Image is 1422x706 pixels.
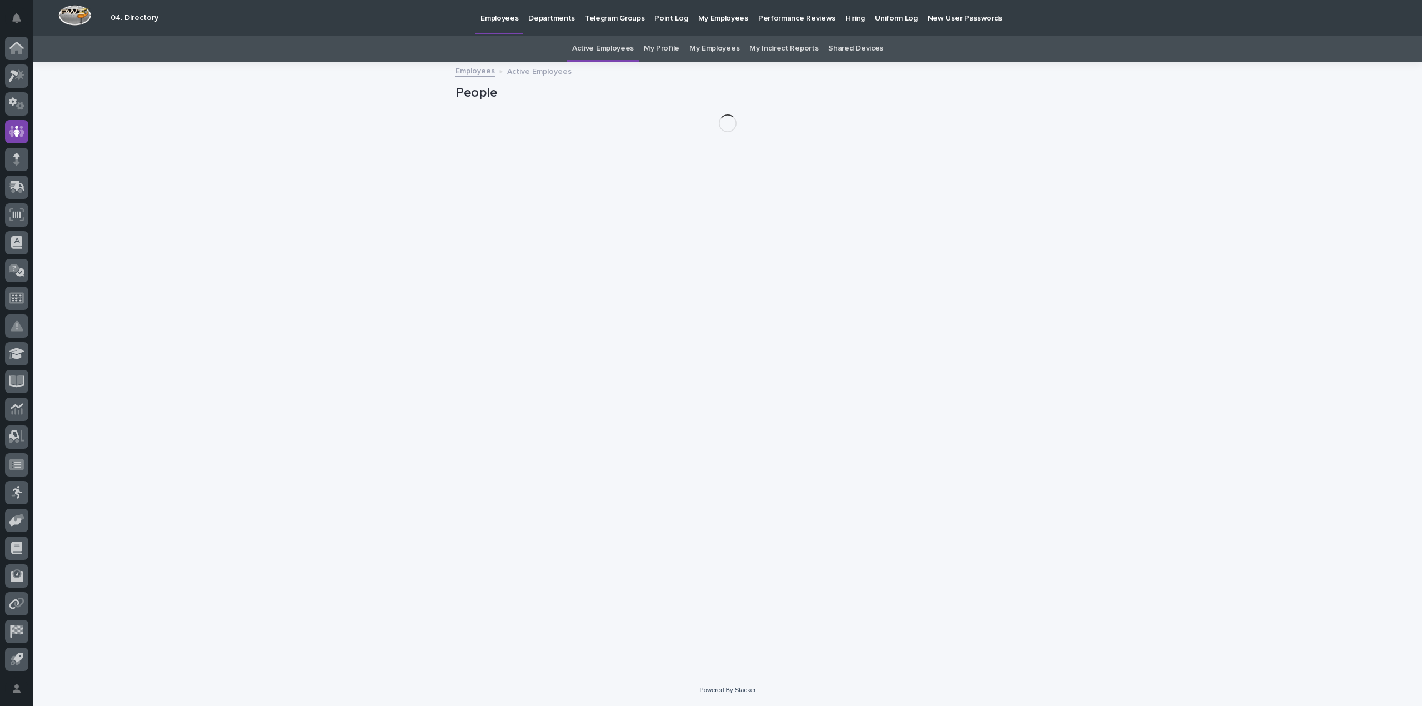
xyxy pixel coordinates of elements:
button: Notifications [5,7,28,30]
a: My Employees [689,36,739,62]
div: Notifications [14,13,28,31]
a: Active Employees [572,36,634,62]
p: Active Employees [507,64,572,77]
a: Employees [455,64,495,77]
a: Shared Devices [828,36,883,62]
a: My Profile [644,36,679,62]
a: My Indirect Reports [749,36,818,62]
h1: People [455,85,1000,101]
img: Workspace Logo [58,5,91,26]
h2: 04. Directory [111,13,158,23]
a: Powered By Stacker [699,687,755,693]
